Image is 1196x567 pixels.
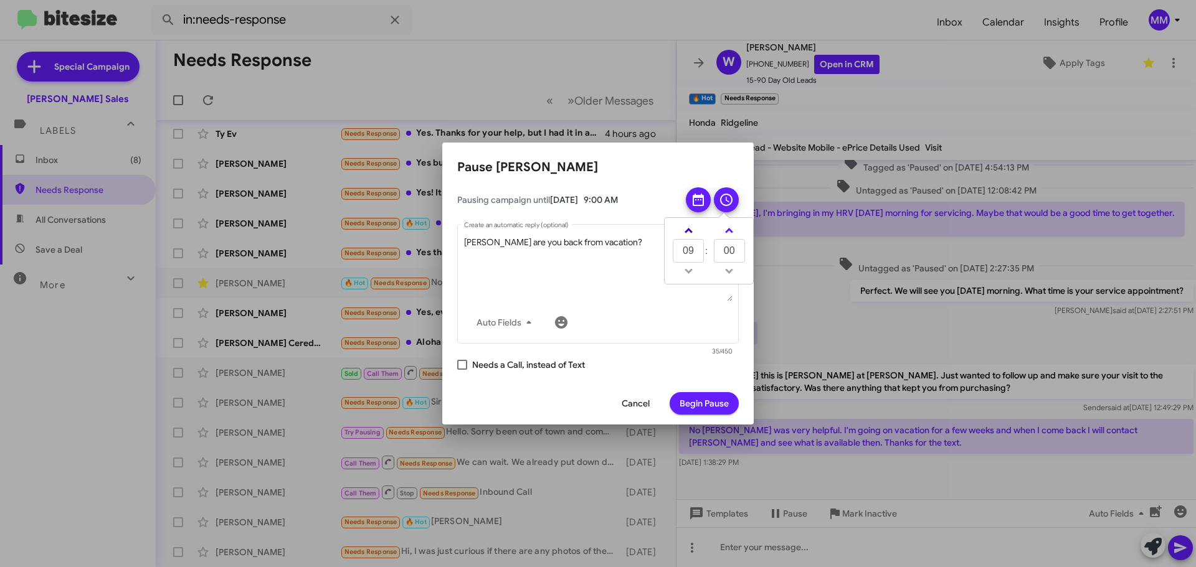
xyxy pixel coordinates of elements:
span: Auto Fields [477,311,536,334]
input: HH [673,239,704,263]
span: Pausing campaign until [457,194,675,206]
span: Needs a Call, instead of Text [472,357,585,372]
button: Begin Pause [670,392,739,415]
span: Cancel [622,392,650,415]
span: 9:00 AM [584,194,618,205]
h2: Pause [PERSON_NAME] [457,157,739,177]
span: [DATE] [550,194,578,205]
button: Cancel [612,392,660,415]
mat-hint: 35/450 [712,348,733,355]
input: MM [714,239,745,263]
button: Auto Fields [467,311,546,334]
td: : [705,238,713,263]
span: Begin Pause [680,392,729,415]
